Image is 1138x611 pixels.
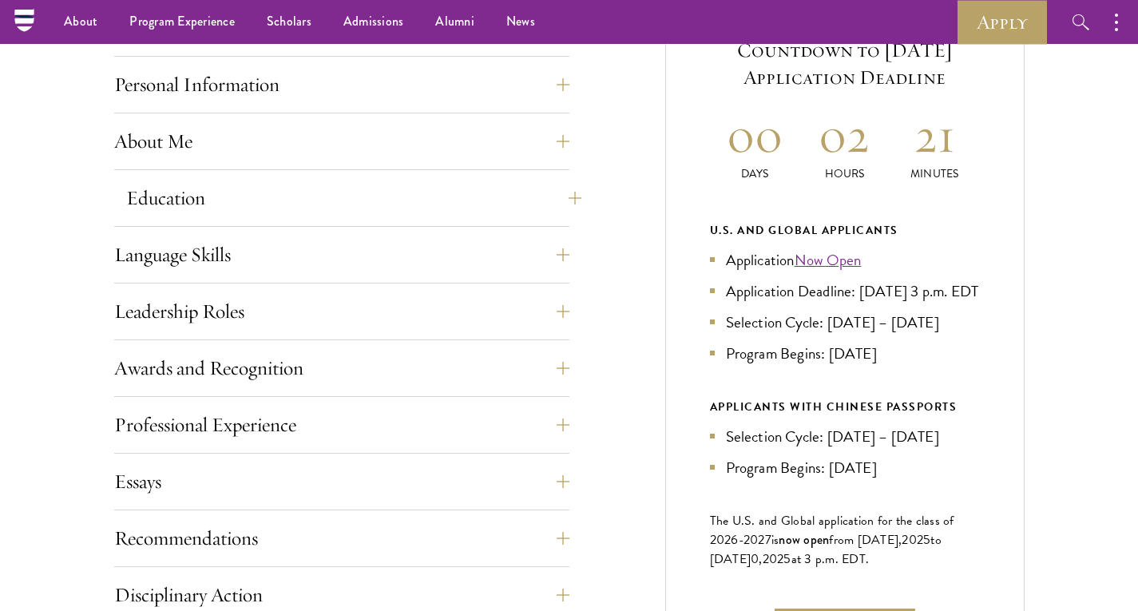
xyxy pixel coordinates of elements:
span: 5 [923,530,930,550]
span: 202 [763,550,784,569]
li: Selection Cycle: [DATE] – [DATE] [710,311,980,334]
span: at 3 p.m. EDT. [791,550,870,569]
button: Language Skills [114,236,569,274]
button: About Me [114,122,569,161]
p: Days [710,165,800,182]
span: 6 [731,530,738,550]
li: Program Begins: [DATE] [710,456,980,479]
button: Essays [114,462,569,501]
a: Now Open [795,248,862,272]
span: to [DATE] [710,530,942,569]
button: Education [126,179,581,217]
p: Hours [799,165,890,182]
button: Personal Information [114,65,569,104]
span: The U.S. and Global application for the class of 202 [710,511,954,550]
span: now open [779,530,829,549]
span: is [771,530,779,550]
button: Professional Experience [114,406,569,444]
button: Leadership Roles [114,292,569,331]
h2: 00 [710,105,800,165]
span: 0 [751,550,759,569]
span: 5 [783,550,791,569]
span: from [DATE], [829,530,902,550]
li: Selection Cycle: [DATE] – [DATE] [710,425,980,448]
span: 7 [765,530,771,550]
h2: 02 [799,105,890,165]
li: Application Deadline: [DATE] 3 p.m. EDT [710,280,980,303]
h5: Current Selection Cycle: Countdown to [DATE] Application Deadline [710,10,980,91]
li: Application [710,248,980,272]
h2: 21 [890,105,980,165]
p: Minutes [890,165,980,182]
span: , [759,550,762,569]
div: APPLICANTS WITH CHINESE PASSPORTS [710,397,980,417]
button: Awards and Recognition [114,349,569,387]
span: 202 [902,530,923,550]
li: Program Begins: [DATE] [710,342,980,365]
button: Recommendations [114,519,569,557]
div: U.S. and Global Applicants [710,220,980,240]
span: -202 [739,530,765,550]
